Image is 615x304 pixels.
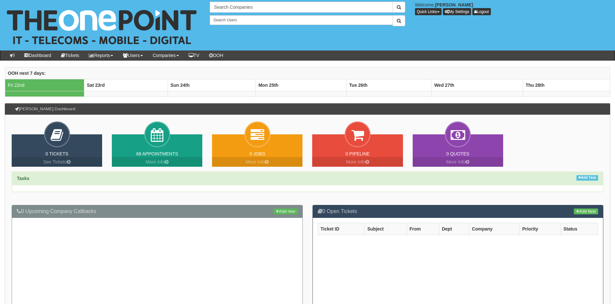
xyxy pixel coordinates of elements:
[256,79,347,91] th: Mon 25th
[112,157,202,167] a: More Info
[250,151,265,156] a: 0 Jobs
[574,208,598,214] a: Add New
[12,157,102,167] a: See Tickets
[443,8,471,15] a: My Settings
[410,2,615,15] div: Welcome,
[118,51,148,60] a: Users
[5,67,610,79] th: OOH next 7 days:
[318,208,598,214] h3: 0 Open Tickets
[12,104,78,115] h3: [PERSON_NAME] Dashboard
[204,51,228,60] a: OOH
[136,151,178,156] a: 68 Appointments
[5,79,84,91] td: Fri 22nd
[184,51,204,60] a: TV
[274,208,297,214] a: Add new
[432,79,523,91] th: Wed 27th
[523,79,610,91] th: Thu 28th
[439,223,469,235] th: Dept
[364,223,407,235] th: Subject
[413,157,503,167] a: More Info
[19,51,56,60] a: Dashboard
[210,2,393,13] input: Search Companies
[347,79,432,91] th: Tue 26th
[346,151,370,156] a: 0 Pipeline
[472,8,491,15] a: Logout
[17,176,30,181] strong: Tasks
[435,2,473,7] b: [PERSON_NAME]
[84,79,168,91] th: Sat 23rd
[210,15,393,25] input: Search Users
[17,208,298,214] h3: 0 Upcoming Company Callbacks
[45,151,68,156] a: 0 Tickets
[56,51,84,60] a: Tickets
[561,223,598,235] th: Status
[318,223,364,235] th: Ticket ID
[312,157,403,167] a: More Info
[469,223,519,235] th: Company
[415,8,442,15] button: Quick Links
[446,151,469,156] a: 0 Quotes
[84,51,118,60] a: Reports
[519,223,561,235] th: Priority
[407,223,439,235] th: From
[168,79,256,91] th: Sun 24th
[212,157,302,167] a: More Info
[576,175,598,181] a: Add Task
[148,51,184,60] a: Companies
